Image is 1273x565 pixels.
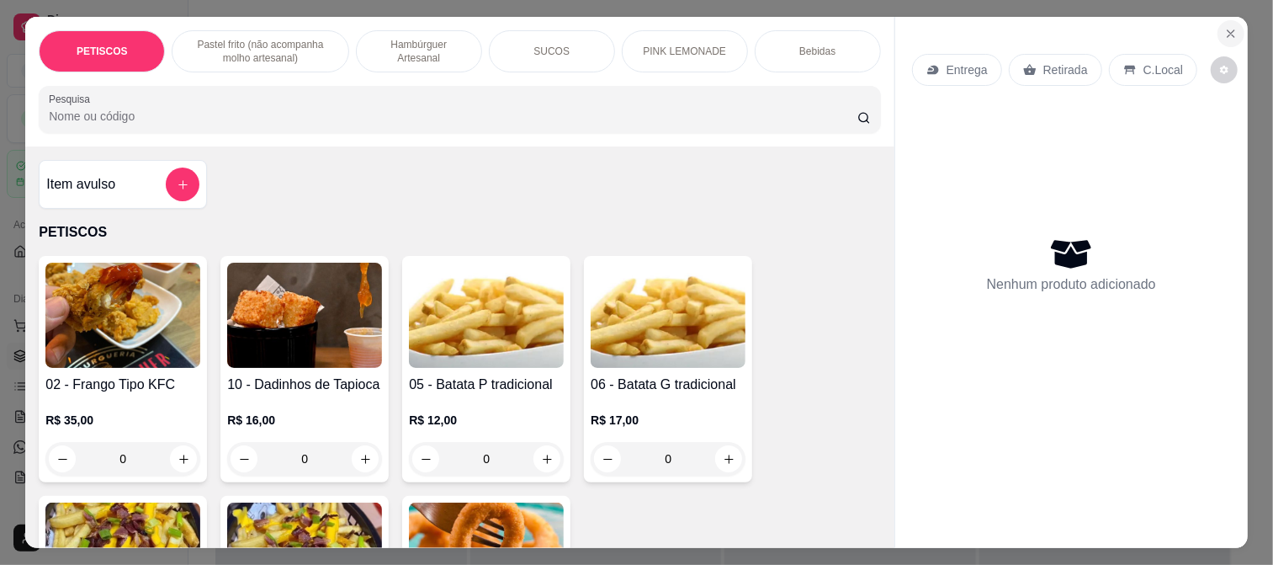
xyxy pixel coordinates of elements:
[1143,61,1183,78] p: C.Local
[227,375,382,395] h4: 10 - Dadinhos de Tapioca
[947,61,988,78] p: Entrega
[166,168,199,201] button: add-separate-item
[45,412,200,429] p: R$ 35,00
[352,445,379,472] button: increase-product-quantity
[591,412,745,429] p: R$ 17,00
[533,45,570,58] p: SUCOS
[370,38,468,65] p: Hambúrguer Artesanal
[1043,61,1088,78] p: Retirada
[1217,20,1244,47] button: Close
[643,45,726,58] p: PINK LEMONADE
[1211,56,1238,83] button: decrease-product-quantity
[227,412,382,429] p: R$ 16,00
[412,445,439,472] button: decrease-product-quantity
[46,174,115,195] h4: Item avulso
[715,445,742,472] button: increase-product-quantity
[594,445,621,472] button: decrease-product-quantity
[231,445,257,472] button: decrease-product-quantity
[49,108,857,125] input: Pesquisa
[186,38,334,65] p: Pastel frito (não acompanha molho artesanal)
[409,375,564,395] h4: 05 - Batata P tradicional
[591,375,745,395] h4: 06 - Batata G tradicional
[409,412,564,429] p: R$ 12,00
[227,263,382,368] img: product-image
[39,222,880,243] p: PETISCOS
[533,445,560,472] button: increase-product-quantity
[409,263,564,368] img: product-image
[987,275,1156,295] p: Nenhum produto adicionado
[45,375,200,395] h4: 02 - Frango Tipo KFC
[45,263,200,368] img: product-image
[77,45,128,58] p: PETISCOS
[591,263,745,368] img: product-image
[49,92,96,106] label: Pesquisa
[799,45,835,58] p: Bebidas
